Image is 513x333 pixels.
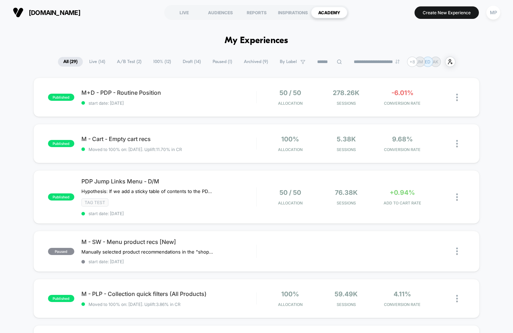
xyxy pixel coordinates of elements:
span: Sessions [320,302,373,307]
img: close [456,193,458,201]
span: Sessions [320,101,373,106]
p: AK [433,59,438,64]
span: [DOMAIN_NAME] [29,9,80,16]
span: published [48,140,74,147]
span: start date: [DATE] [81,100,256,106]
span: 76.38k [335,189,358,196]
span: PDP Jump Links Menu - D/M [81,178,256,185]
span: CONVERSION RATE [376,302,429,307]
div: + 8 [407,57,417,67]
span: Hypothesis: If we add a sticky table of contents to the PDP we can expect to see an increase in a... [81,188,213,194]
span: CONVERSION RATE [376,147,429,152]
span: 100% [281,290,299,298]
span: start date: [DATE] [81,259,256,264]
img: end [395,59,400,64]
span: Paused ( 1 ) [207,57,237,67]
img: close [456,140,458,147]
span: paused [48,248,74,255]
span: 50 / 50 [279,189,301,196]
div: MP [486,6,500,20]
span: Manually selected product recommendations in the "shop" section on the nav menu for new users [81,249,213,255]
span: M - SW - Menu product recs [New] [81,238,256,245]
div: LIVE [166,7,202,18]
div: REPORTS [239,7,275,18]
span: +0.94% [390,189,415,196]
span: 5.38k [337,135,356,143]
span: 50 / 50 [279,89,301,97]
span: All ( 29 ) [58,57,83,67]
span: ADD TO CART RATE [376,201,429,205]
span: A/B Test ( 2 ) [112,57,147,67]
span: 9.68% [392,135,413,143]
span: Allocation [278,201,303,205]
span: M+D - PDP - Routine Position [81,89,256,96]
button: Create New Experience [415,6,479,19]
span: 4.11% [394,290,411,298]
span: Live ( 14 ) [84,57,111,67]
span: Allocation [278,147,303,152]
span: -6.01% [391,89,413,97]
h1: My Experiences [225,36,288,46]
button: MP [484,5,502,20]
span: CONVERSION RATE [376,101,429,106]
img: close [456,94,458,101]
div: INSPIRATIONS [275,7,311,18]
span: 100% [281,135,299,143]
span: Allocation [278,101,303,106]
span: M - PLP - Collection quick filters (All Products) [81,290,256,297]
img: Visually logo [13,7,23,18]
span: TAG Test [81,198,108,207]
div: ACADEMY [311,7,347,18]
span: 278.26k [333,89,359,97]
span: Allocation [278,302,303,307]
span: Sessions [320,201,373,205]
span: 59.49k [335,290,358,298]
span: Draft ( 14 ) [177,57,206,67]
span: published [48,193,74,201]
span: 100% ( 12 ) [148,57,176,67]
span: Sessions [320,147,373,152]
img: close [456,295,458,302]
div: AUDIENCES [202,7,239,18]
span: published [48,295,74,302]
span: published [48,94,74,101]
span: Moved to 100% on: [DATE] . Uplift: 11.70% in CR [89,147,182,152]
p: JM [417,59,423,64]
span: Moved to 100% on: [DATE] . Uplift: 3.86% in CR [89,302,181,307]
img: close [456,248,458,255]
span: start date: [DATE] [81,211,256,216]
button: [DOMAIN_NAME] [11,7,82,18]
span: Archived ( 9 ) [239,57,273,67]
p: ED [425,59,431,64]
span: By Label [280,59,297,64]
span: M - Cart - Empty cart recs [81,135,256,142]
